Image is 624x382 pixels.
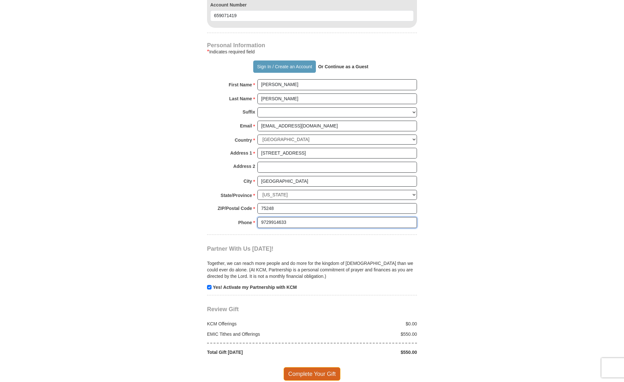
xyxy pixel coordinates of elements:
[312,349,421,355] div: $550.00
[312,331,421,337] div: $550.00
[207,48,417,56] div: Indicates required field
[213,285,297,290] strong: Yes! Activate my Partnership with KCM
[312,321,421,327] div: $0.00
[221,191,252,200] strong: State/Province
[244,177,252,186] strong: City
[207,43,417,48] h4: Personal Information
[243,107,255,116] strong: Suffix
[238,218,252,227] strong: Phone
[284,367,341,381] span: Complete Your Gift
[240,121,252,130] strong: Email
[207,306,239,312] span: Review Gift
[204,349,312,355] div: Total Gift [DATE]
[207,260,417,279] p: Together, we can reach more people and do more for the kingdom of [DEMOGRAPHIC_DATA] than we coul...
[235,136,252,145] strong: Country
[204,331,312,337] div: EMIC Tithes and Offerings
[229,94,252,103] strong: Last Name
[253,60,316,73] button: Sign In / Create an Account
[233,162,255,171] strong: Address 2
[207,246,274,252] span: Partner With Us [DATE]!
[204,321,312,327] div: KCM Offerings
[318,64,369,69] strong: Or Continue as a Guest
[229,80,252,89] strong: First Name
[210,2,414,8] label: Account Number
[218,204,252,213] strong: ZIP/Postal Code
[230,148,252,158] strong: Address 1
